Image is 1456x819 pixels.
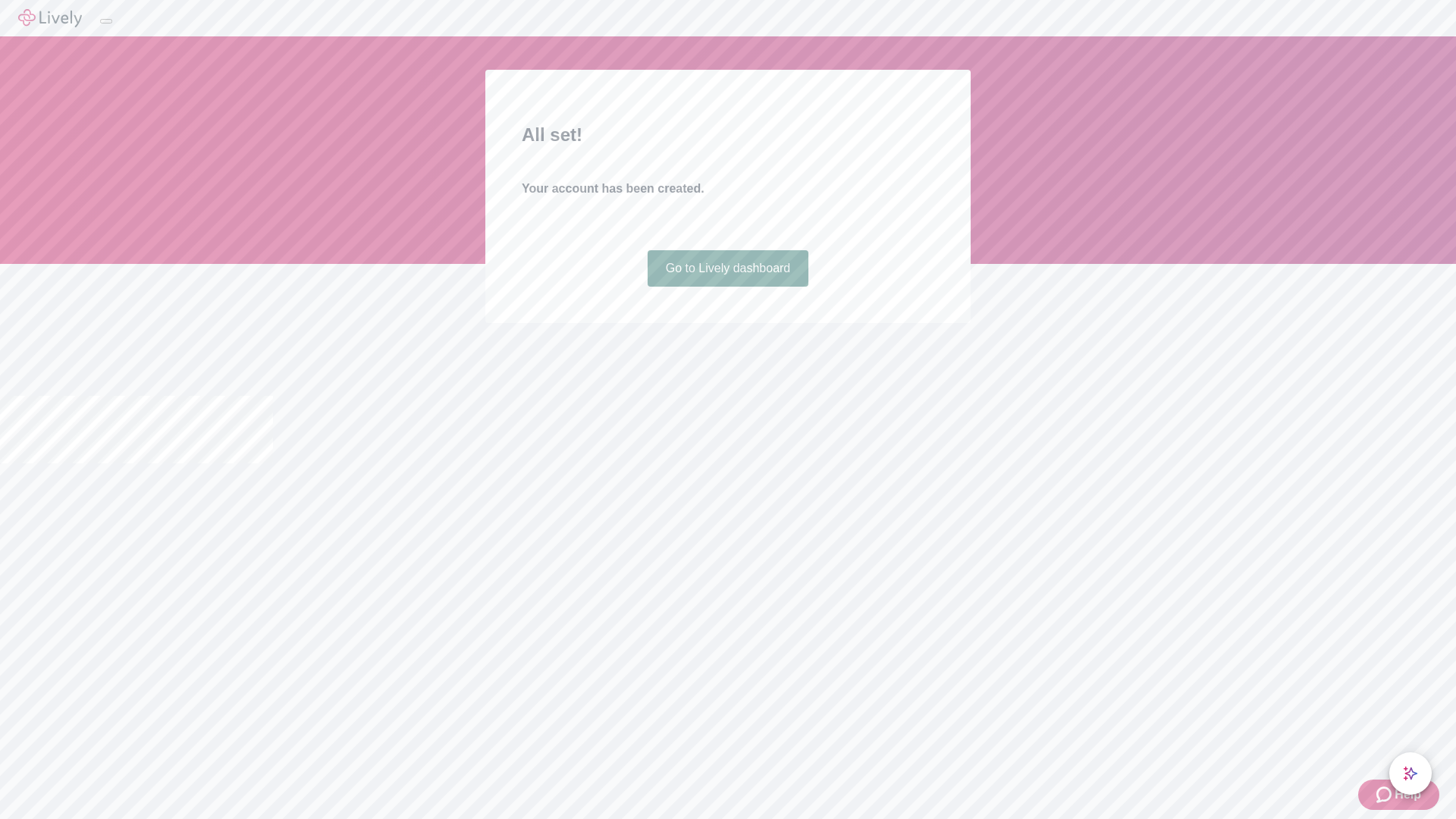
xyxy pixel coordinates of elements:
[1358,780,1439,810] button: Zendesk support iconHelp
[100,19,112,24] button: Log out
[1395,786,1421,804] span: Help
[648,250,809,287] a: Go to Lively dashboard
[522,121,934,149] h2: All set!
[1389,752,1432,795] button: chat
[1403,766,1418,781] svg: Lively AI Assistant
[1376,786,1395,804] svg: Zendesk support icon
[522,180,934,198] h4: Your account has been created.
[18,9,82,27] img: Lively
